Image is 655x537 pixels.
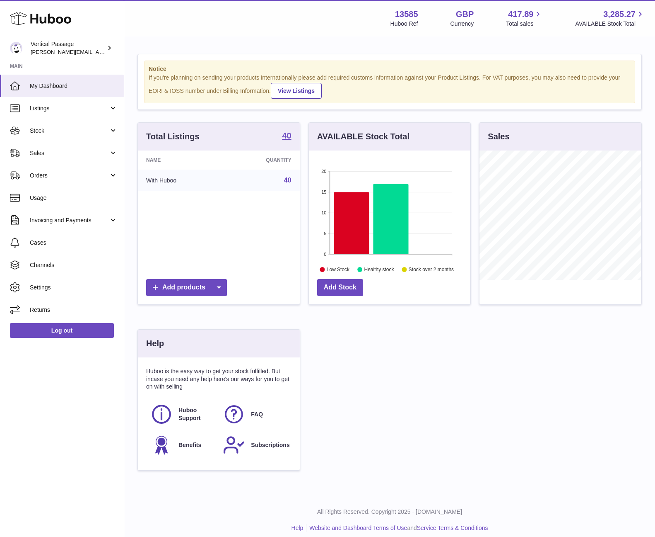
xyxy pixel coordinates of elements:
[138,170,223,191] td: With Huboo
[30,127,109,135] span: Stock
[149,74,631,99] div: If you're planning on sending your products internationally please add required customs informati...
[30,306,118,314] span: Returns
[30,261,118,269] span: Channels
[324,252,326,257] text: 0
[149,65,631,73] strong: Notice
[317,131,409,142] h3: AVAILABLE Stock Total
[409,267,454,272] text: Stock over 2 months
[30,216,109,224] span: Invoicing and Payments
[508,9,533,20] span: 417.89
[282,131,291,141] a: 40
[146,367,291,391] p: Huboo is the easy way to get your stock fulfilled. But incase you need any help here's our ways f...
[575,20,645,28] span: AVAILABLE Stock Total
[30,82,118,90] span: My Dashboard
[30,104,109,112] span: Listings
[284,177,291,184] a: 40
[178,441,201,449] span: Benefits
[30,284,118,292] span: Settings
[321,190,326,194] text: 15
[146,279,227,296] a: Add products
[321,169,326,174] text: 20
[506,20,543,28] span: Total sales
[450,20,474,28] div: Currency
[456,9,474,20] strong: GBP
[146,131,200,142] h3: Total Listings
[282,131,291,140] strong: 40
[575,9,645,28] a: 3,285.27 AVAILABLE Stock Total
[321,210,326,215] text: 10
[390,20,418,28] div: Huboo Ref
[364,267,394,272] text: Healthy stock
[31,40,105,56] div: Vertical Passage
[30,172,109,180] span: Orders
[251,411,263,418] span: FAQ
[306,524,488,532] li: and
[150,403,214,425] a: Huboo Support
[317,279,363,296] a: Add Stock
[488,131,509,142] h3: Sales
[178,406,214,422] span: Huboo Support
[31,49,166,55] span: [PERSON_NAME][EMAIL_ADDRESS][DOMAIN_NAME]
[506,9,543,28] a: 417.89 Total sales
[30,194,118,202] span: Usage
[223,403,287,425] a: FAQ
[30,149,109,157] span: Sales
[138,151,223,170] th: Name
[146,338,164,349] h3: Help
[324,231,326,236] text: 5
[603,9,636,20] span: 3,285.27
[417,525,488,531] a: Service Terms & Conditions
[271,83,322,99] a: View Listings
[251,441,289,449] span: Subscriptions
[10,42,22,54] img: ryan@verticalpassage.com
[291,525,303,531] a: Help
[223,434,287,456] a: Subscriptions
[150,434,214,456] a: Benefits
[10,323,114,338] a: Log out
[30,239,118,247] span: Cases
[327,267,350,272] text: Low Stock
[223,151,300,170] th: Quantity
[309,525,407,531] a: Website and Dashboard Terms of Use
[131,508,648,516] p: All Rights Reserved. Copyright 2025 - [DOMAIN_NAME]
[395,9,418,20] strong: 13585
